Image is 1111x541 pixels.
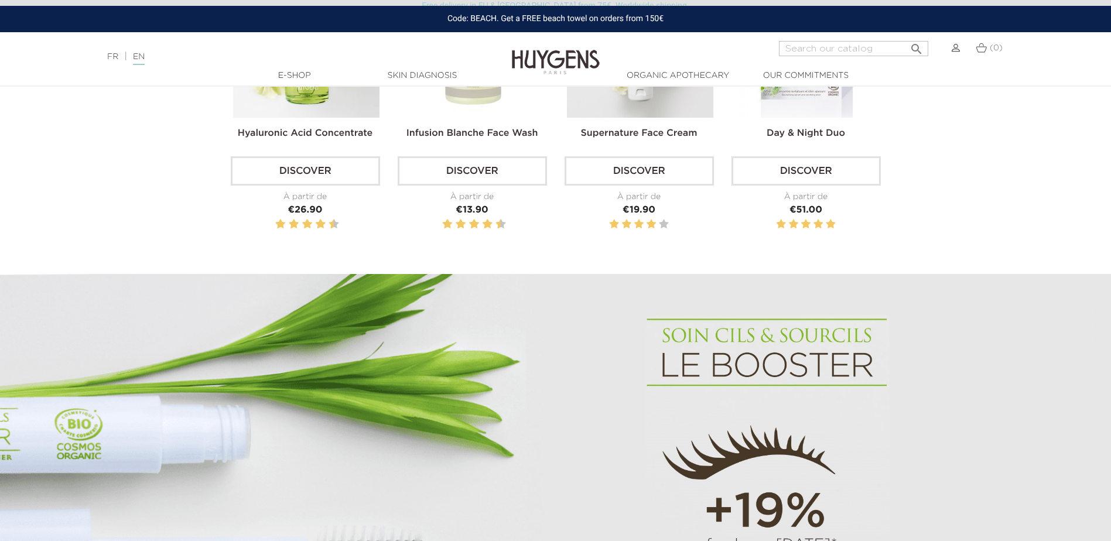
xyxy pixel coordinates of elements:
[622,217,631,232] label: 2
[789,217,798,232] label: 2
[313,217,315,232] label: 7
[273,217,275,232] label: 1
[398,191,547,203] div: À partir de
[480,217,482,232] label: 7
[406,129,538,138] a: Infusion Blanche Face Wash
[494,217,495,232] label: 9
[305,217,310,232] label: 6
[231,191,380,203] div: À partir de
[747,70,864,82] a: Our commitments
[610,217,619,232] label: 1
[634,217,644,232] label: 3
[565,191,714,203] div: À partir de
[291,217,297,232] label: 4
[826,217,835,232] label: 5
[512,31,600,76] img: Huygens
[767,129,845,138] a: Day & Night Duo
[801,217,811,232] label: 3
[647,217,656,232] label: 4
[731,156,881,186] a: Discover
[731,191,881,203] div: À partir de
[990,44,1003,52] span: (0)
[906,37,927,53] button: 
[581,129,698,138] a: Supernature Face Cream
[498,217,504,232] label: 10
[364,70,481,82] a: Skin Diagnosis
[238,129,373,138] a: Hyaluronic Acid Concentrate
[231,156,380,186] a: Discover
[789,206,822,215] span: €51.00
[440,217,442,232] label: 1
[623,206,655,215] span: €19.90
[910,39,924,53] i: 
[484,217,490,232] label: 8
[779,41,928,56] input: Search
[453,217,455,232] label: 3
[327,217,329,232] label: 9
[288,206,323,215] span: €26.90
[398,156,547,186] a: Discover
[286,217,288,232] label: 3
[471,217,477,232] label: 6
[317,217,323,232] label: 8
[659,217,668,232] label: 5
[278,217,283,232] label: 2
[458,217,464,232] label: 4
[445,217,450,232] label: 2
[236,70,353,82] a: E-Shop
[133,53,145,65] a: EN
[300,217,302,232] label: 5
[565,156,714,186] a: Discover
[467,217,469,232] label: 5
[101,50,454,64] div: |
[331,217,337,232] label: 10
[813,217,823,232] label: 4
[456,206,488,215] span: €13.90
[107,53,118,61] a: FR
[777,217,786,232] label: 1
[645,315,890,536] img: cils sourcils
[620,70,737,82] a: Organic Apothecary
